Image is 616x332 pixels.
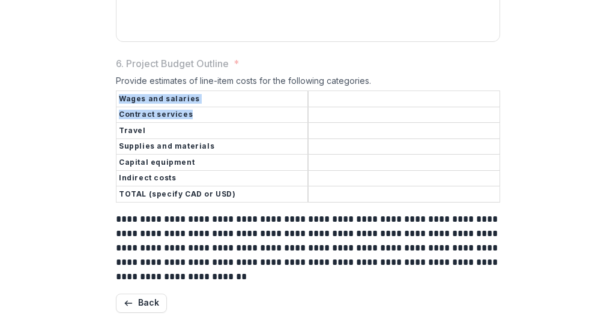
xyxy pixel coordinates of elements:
p: 6. Project Budget Outline [116,56,229,71]
button: Back [116,294,167,313]
th: Wages and salaries [116,91,309,107]
th: Contract services [116,107,309,123]
th: TOTAL (specify CAD or USD) [116,186,309,203]
th: Supplies and materials [116,138,309,155]
div: Provide estimates of line-item costs for the following categories. [116,76,500,90]
th: Travel [116,123,309,139]
th: Indirect costs [116,170,309,186]
th: Capital equipment [116,155,309,171]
